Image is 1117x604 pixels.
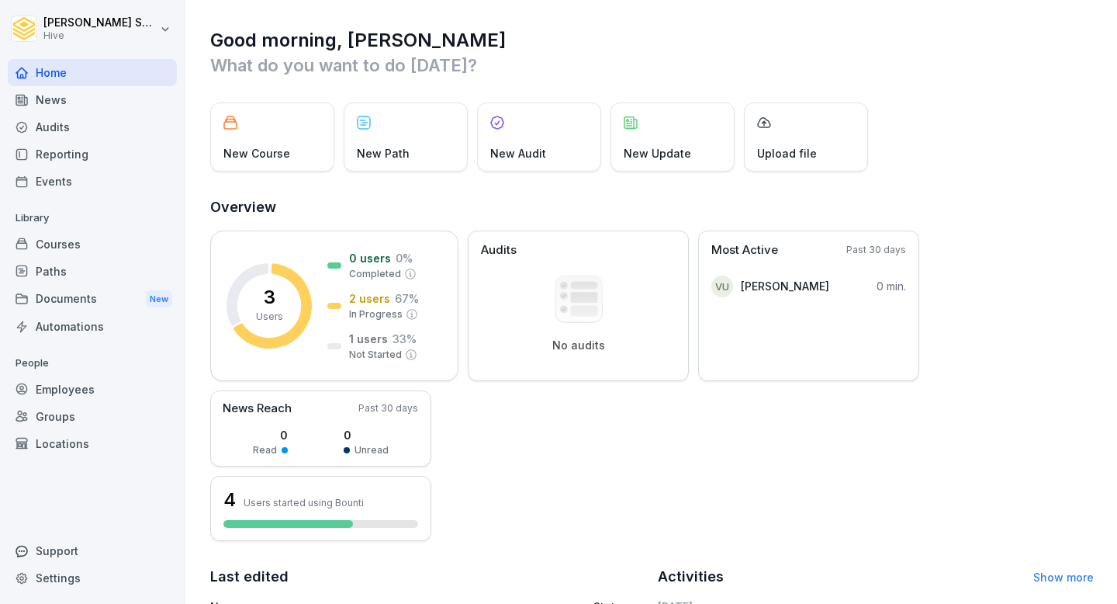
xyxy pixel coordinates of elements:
p: 3 [264,288,275,307]
a: Events [8,168,177,195]
a: News [8,86,177,113]
p: New Path [357,145,410,161]
a: DocumentsNew [8,285,177,314]
div: Documents [8,285,177,314]
p: Completed [349,267,401,281]
a: Courses [8,231,177,258]
p: Not Started [349,348,402,362]
p: Past 30 days [846,243,906,257]
div: New [146,290,172,308]
p: Past 30 days [358,401,418,415]
p: Unread [354,443,389,457]
a: Audits [8,113,177,141]
p: 67 % [395,290,419,307]
h2: Overview [210,196,1094,218]
p: Hive [43,30,157,41]
h1: Good morning, [PERSON_NAME] [210,28,1094,53]
a: Show more [1033,571,1094,584]
p: Upload file [757,145,817,161]
div: VU [711,276,733,297]
p: 2 users [349,290,390,307]
a: Groups [8,403,177,430]
a: Paths [8,258,177,285]
a: Reporting [8,141,177,168]
p: [PERSON_NAME] Shetty [43,16,157,30]
p: Users started using Bounti [244,497,364,509]
p: Read [253,443,277,457]
p: 33 % [393,331,417,347]
p: 0 [253,427,288,443]
p: Most Active [711,241,778,259]
p: No audits [552,338,605,352]
p: New Audit [490,145,546,161]
a: Automations [8,313,177,340]
p: People [8,351,177,376]
p: Library [8,206,177,231]
p: Audits [481,241,517,259]
a: Employees [8,376,177,403]
h2: Last edited [210,566,647,588]
p: 1 users [349,331,388,347]
p: New Course [223,145,290,161]
p: News Reach [223,400,292,418]
p: 0 % [396,250,413,266]
div: Support [8,537,177,564]
a: Locations [8,430,177,457]
p: In Progress [349,307,403,321]
h3: 4 [223,487,236,513]
p: 0 [344,427,389,443]
p: New Update [624,145,691,161]
a: Settings [8,564,177,592]
h2: Activities [658,566,724,588]
a: Home [8,59,177,86]
p: [PERSON_NAME] [741,278,829,294]
p: 0 users [349,250,391,266]
p: What do you want to do [DATE]? [210,53,1094,78]
p: Users [256,310,283,324]
p: 0 min. [877,278,906,294]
